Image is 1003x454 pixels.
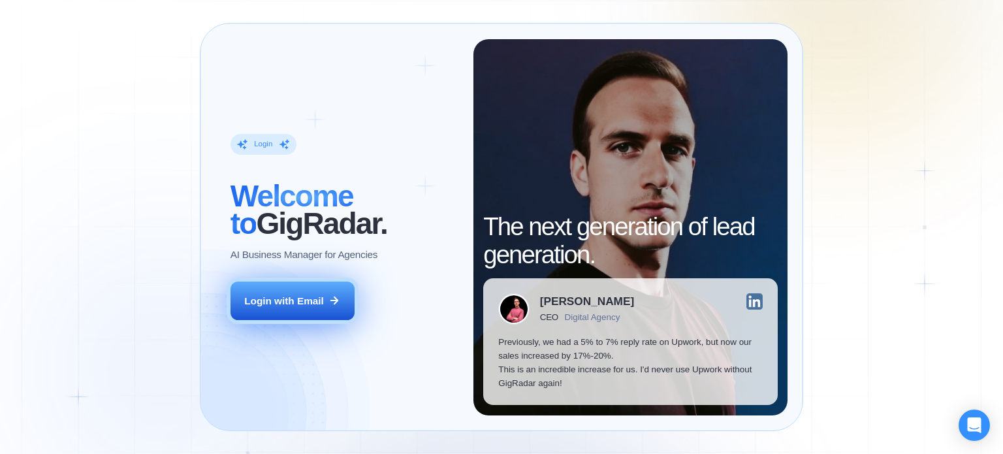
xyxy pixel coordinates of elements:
[231,248,377,261] p: AI Business Manager for Agencies
[565,312,620,322] div: Digital Agency
[231,182,458,237] h2: ‍ GigRadar.
[244,294,324,308] div: Login with Email
[540,312,558,322] div: CEO
[540,296,634,307] div: [PERSON_NAME]
[231,282,355,321] button: Login with Email
[254,139,272,149] div: Login
[498,335,763,391] p: Previously, we had a 5% to 7% reply rate on Upwork, but now our sales increased by 17%-20%. This ...
[959,410,990,441] div: Open Intercom Messenger
[483,213,778,268] h2: The next generation of lead generation.
[231,179,353,240] span: Welcome to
